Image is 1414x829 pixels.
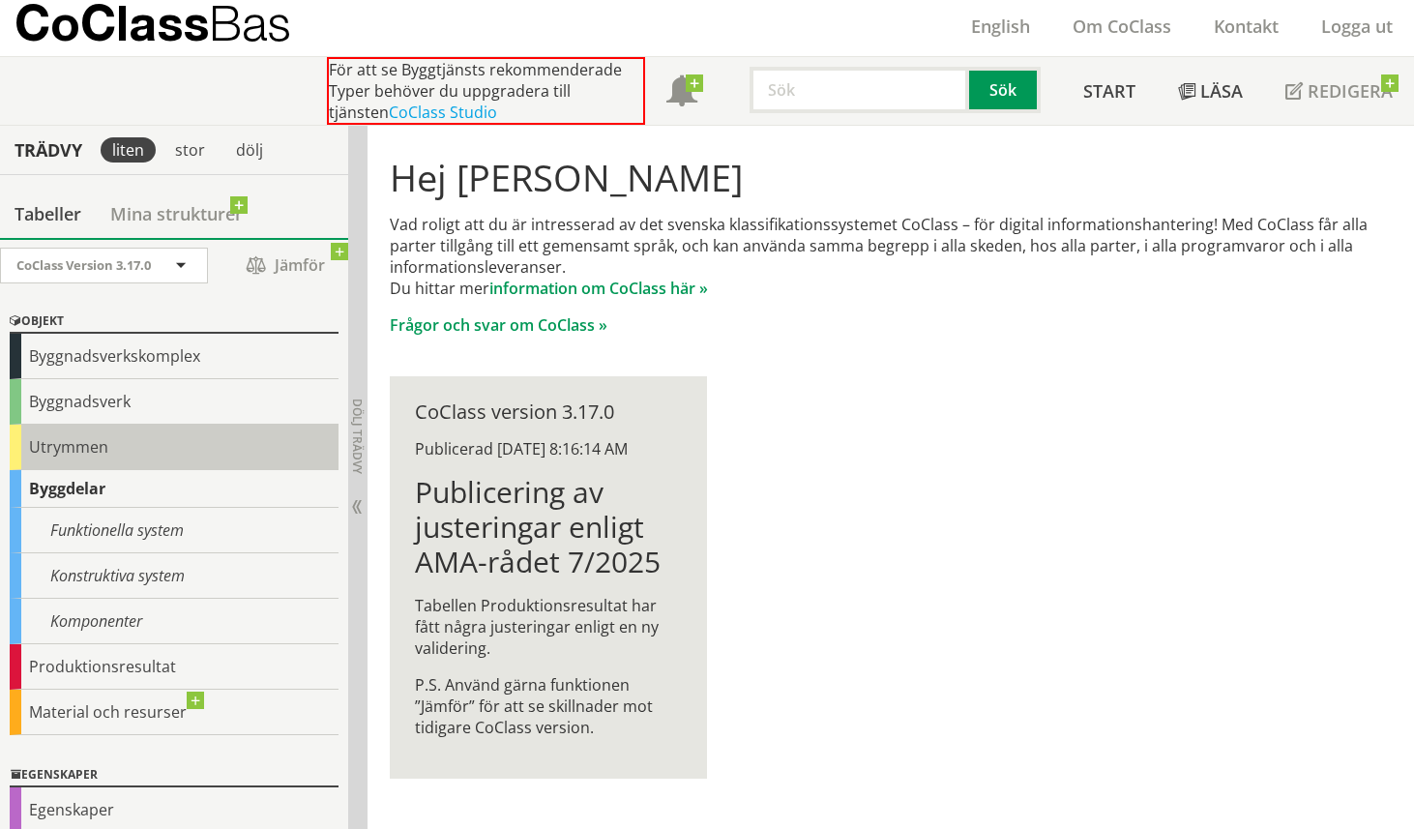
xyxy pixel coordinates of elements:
div: Trädvy [4,139,93,161]
div: För att se Byggtjänsts rekommenderade Typer behöver du uppgradera till tjänsten [327,57,645,125]
div: Konstruktiva system [10,553,339,599]
p: P.S. Använd gärna funktionen ”Jämför” för att se skillnader mot tidigare CoClass version. [415,674,682,738]
div: Funktionella system [10,508,339,553]
a: Läsa [1157,57,1264,125]
a: Redigera [1264,57,1414,125]
div: Produktionsresultat [10,644,339,690]
a: Frågor och svar om CoClass » [390,314,607,336]
a: information om CoClass här » [489,278,708,299]
a: Mina strukturer [96,190,257,238]
a: Kontakt [1193,15,1300,38]
div: Material och resurser [10,690,339,735]
div: Objekt [10,311,339,334]
a: CoClass Studio [389,102,497,123]
span: Start [1083,79,1135,103]
h1: Publicering av justeringar enligt AMA-rådet 7/2025 [415,475,682,579]
span: Jämför [227,249,343,282]
div: Komponenter [10,599,339,644]
div: liten [101,137,156,163]
div: Byggdelar [10,470,339,508]
p: Tabellen Produktionsresultat har fått några justeringar enligt en ny validering. [415,595,682,659]
span: Notifikationer [666,77,697,108]
button: Sök [969,67,1041,113]
span: Läsa [1200,79,1243,103]
div: Byggnadsverkskomplex [10,334,339,379]
span: CoClass Version 3.17.0 [16,256,151,274]
input: Sök [750,67,969,113]
a: Start [1062,57,1157,125]
div: CoClass version 3.17.0 [415,401,682,423]
span: Dölj trädvy [349,399,366,474]
div: Publicerad [DATE] 8:16:14 AM [415,438,682,459]
p: Vad roligt att du är intresserad av det svenska klassifikationssystemet CoClass – för digital inf... [390,214,1392,299]
span: Redigera [1308,79,1393,103]
a: English [950,15,1051,38]
a: Logga ut [1300,15,1414,38]
p: CoClass [15,12,291,34]
div: stor [163,137,217,163]
h1: Hej [PERSON_NAME] [390,156,1392,198]
div: Egenskaper [10,764,339,787]
div: Utrymmen [10,425,339,470]
a: Om CoClass [1051,15,1193,38]
div: Byggnadsverk [10,379,339,425]
div: dölj [224,137,275,163]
